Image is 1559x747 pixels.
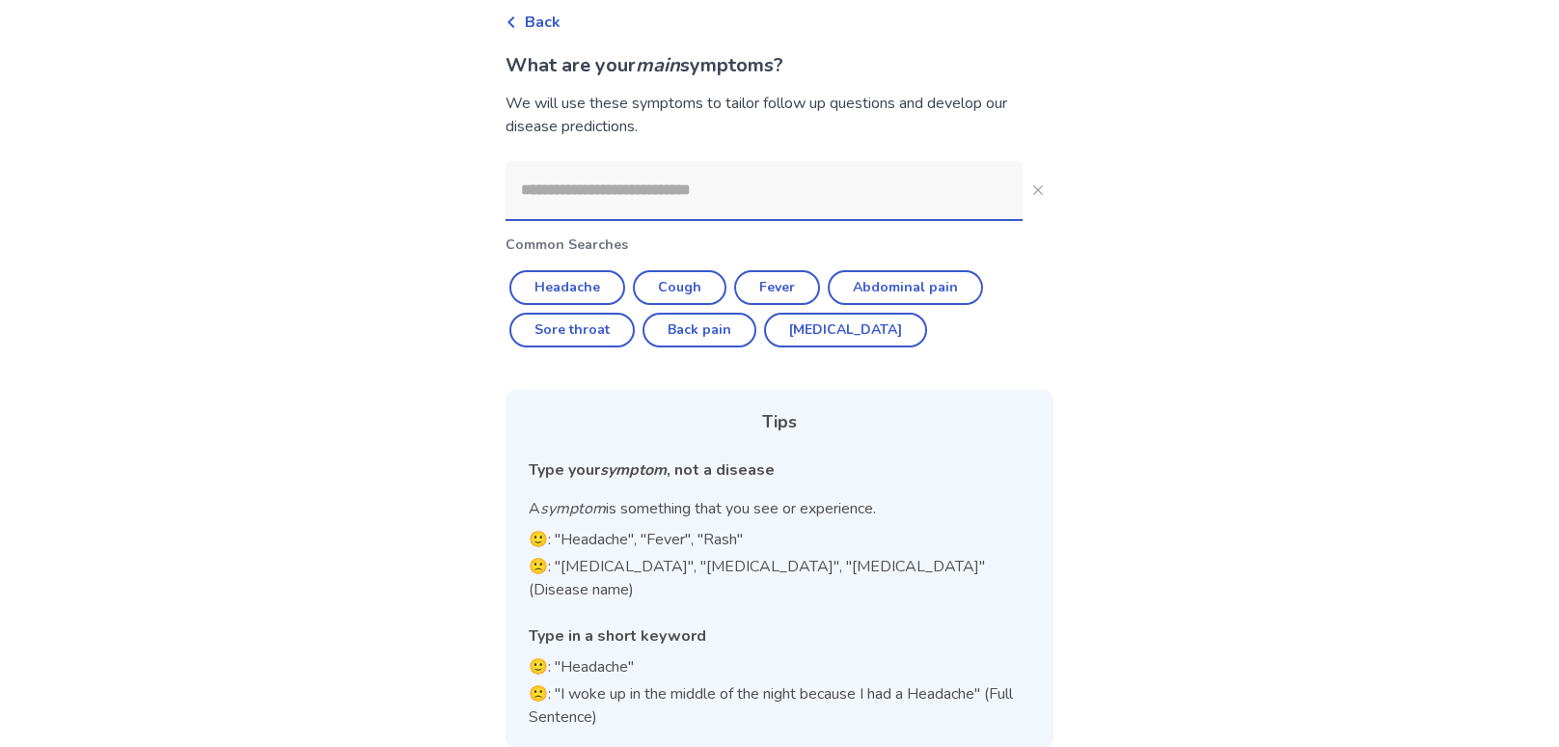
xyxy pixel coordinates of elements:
p: 🙂: "Headache" [529,655,1030,678]
p: 🙁: "[MEDICAL_DATA]", "[MEDICAL_DATA]", "[MEDICAL_DATA]" (Disease name) [529,555,1030,601]
button: Headache [509,270,625,305]
input: Close [506,161,1023,219]
div: Type your , not a disease [529,458,1030,482]
p: 🙂: "Headache", "Fever", "Rash" [529,528,1030,551]
p: Common Searches [506,235,1053,255]
button: Fever [734,270,820,305]
button: Sore throat [509,313,635,347]
button: [MEDICAL_DATA] [764,313,927,347]
p: What are your symptoms? [506,51,1053,80]
p: 🙁: "I woke up in the middle of the night because I had a Headache" (Full Sentence) [529,682,1030,729]
i: symptom [600,459,667,481]
i: symptom [540,498,606,519]
div: Tips [529,409,1030,435]
button: Abdominal pain [828,270,983,305]
p: A is something that you see or experience. [529,497,1030,520]
span: Back [525,11,561,34]
div: Type in a short keyword [529,624,1030,648]
i: main [636,52,680,78]
button: Close [1023,175,1053,206]
button: Back pain [643,313,756,347]
div: We will use these symptoms to tailor follow up questions and develop our disease predictions. [506,92,1053,138]
button: Cough [633,270,726,305]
